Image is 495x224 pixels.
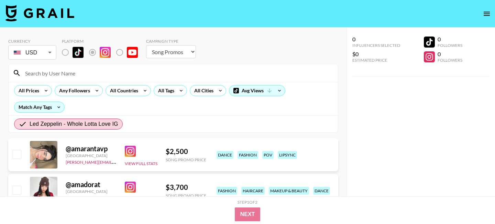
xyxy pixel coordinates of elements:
div: 0 [438,51,462,58]
span: Led Zeppelin - Whole Lotta Love IG [30,120,118,128]
a: [PERSON_NAME][EMAIL_ADDRESS][DOMAIN_NAME] [66,158,167,165]
img: Instagram [100,47,111,58]
div: All Tags [154,85,176,96]
div: pov [262,151,274,159]
div: Currency [8,39,56,44]
div: fashion [238,151,258,159]
div: Influencers Selected [352,43,400,48]
div: lipsync [278,151,297,159]
div: dance [313,187,330,195]
div: fashion [217,187,237,195]
div: Platform [62,39,143,44]
div: Estimated Price [352,58,400,63]
div: haircare [241,187,265,195]
iframe: Drift Widget Chat Controller [461,190,487,216]
div: $ 2,500 [166,147,206,156]
div: All Prices [14,85,41,96]
img: Instagram [125,182,136,193]
button: Next [235,207,261,221]
div: 0 [352,36,400,43]
img: Instagram [125,146,136,157]
div: @ amadorat [66,180,117,189]
button: View Full Stats [125,161,157,166]
div: Avg Views [229,85,285,96]
div: USD [10,47,55,59]
div: Song Promo Price [166,157,206,162]
div: $0 [352,51,400,58]
button: open drawer [480,7,494,21]
div: Campaign Type [146,39,196,44]
div: $ 3,700 [166,183,206,192]
input: Search by User Name [21,68,334,79]
div: All Countries [106,85,140,96]
img: Grail Talent [5,5,74,21]
div: [GEOGRAPHIC_DATA] [66,153,117,158]
div: @ amarantavp [66,144,117,153]
div: Match Any Tags [14,102,64,112]
div: Followers [438,43,462,48]
div: 0 [438,36,462,43]
div: List locked to Instagram. [62,45,143,60]
img: TikTok [73,47,84,58]
div: [GEOGRAPHIC_DATA] [66,189,117,194]
div: Any Followers [55,85,91,96]
div: Song Promo Price [166,193,206,198]
div: All Cities [190,85,215,96]
div: makeup & beauty [269,187,309,195]
div: Followers [438,58,462,63]
img: YouTube [127,47,138,58]
div: Step 1 of 2 [238,200,257,205]
div: dance [217,151,233,159]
